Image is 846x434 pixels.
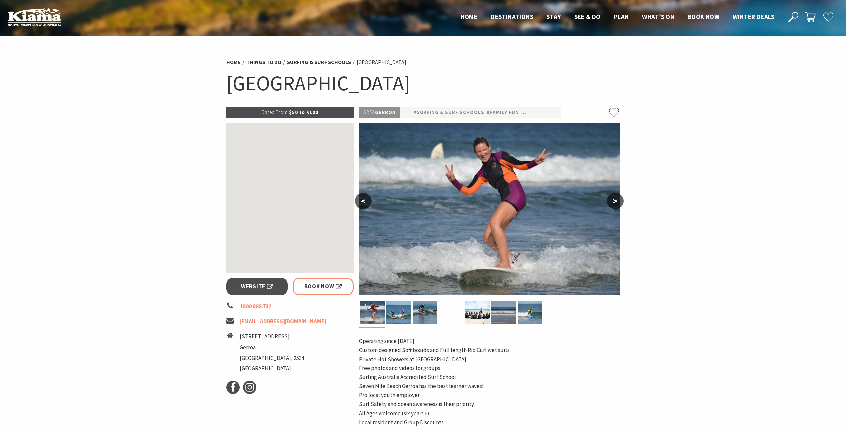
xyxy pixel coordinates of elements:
li: [GEOGRAPHIC_DATA] [240,364,304,373]
img: Kiama Logo [8,8,61,26]
span: Plan [614,13,629,21]
a: Home [226,59,241,66]
p: Operating since [DATE] Custom designed Soft boards and Full length Rip Curl wet suits Private Hot... [359,337,620,427]
img: Kids surf lessons [386,301,411,324]
img: All ages welcome [413,301,437,324]
span: Area [363,109,375,115]
li: [GEOGRAPHIC_DATA] [357,58,406,67]
span: Winter Deals [733,13,774,21]
span: See & Do [574,13,601,21]
span: Home [461,13,478,21]
a: #Surfing & Surf Schools [413,108,484,117]
img: Full wetsuits included [518,301,542,324]
span: Website [241,282,273,291]
a: Things To Do [246,59,281,66]
span: Stay [546,13,561,21]
a: Surfing & Surf Schools [287,59,351,66]
a: [EMAIL_ADDRESS][DOMAIN_NAME] [240,318,326,325]
li: [GEOGRAPHIC_DATA], 2534 [240,354,304,362]
p: Gerroa [359,107,400,118]
h1: [GEOGRAPHIC_DATA] [226,70,620,97]
div: EXPLORE WINTER DEALS [747,408,818,421]
a: #Sports & Fitness [521,108,573,117]
a: EXPLORE WINTER DEALS [731,408,835,421]
a: Website [226,278,288,295]
img: Adult surf lessons [359,123,620,295]
a: Book Now [293,278,354,295]
button: > [607,193,624,209]
span: Rates From: [262,109,289,115]
div: Unlock exclusive winter offers [735,335,808,395]
p: $50 to $100 [226,107,354,118]
img: Adult surf lessons [360,301,385,324]
nav: Main Menu [454,12,781,23]
button: < [355,193,372,209]
span: Book now [688,13,719,21]
span: What’s On [642,13,674,21]
span: Book Now [304,282,342,291]
span: Destinations [491,13,533,21]
li: [STREET_ADDRESS] [240,332,304,341]
a: #Family Fun [487,108,519,117]
img: Group discounts [465,301,490,324]
li: Gerroa [240,343,304,352]
a: 1800 888 732 [240,303,272,310]
img: Family Surf Lessons [491,301,516,324]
